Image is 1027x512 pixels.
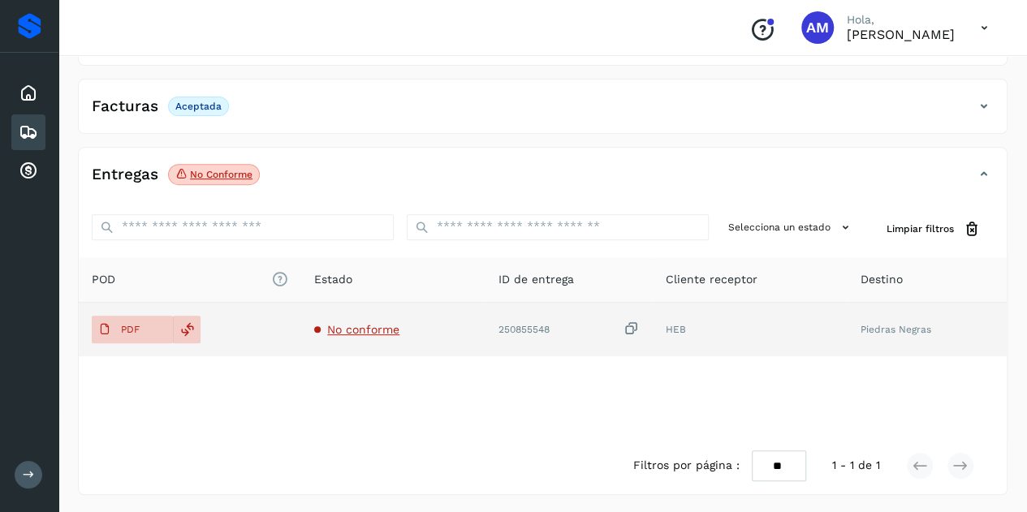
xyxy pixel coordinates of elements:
[79,161,1007,201] div: EntregasNo conforme
[11,153,45,189] div: Cuentas por cobrar
[874,214,994,244] button: Limpiar filtros
[175,101,222,112] p: Aceptada
[498,271,573,288] span: ID de entrega
[887,222,954,236] span: Limpiar filtros
[11,75,45,111] div: Inicio
[832,457,880,474] span: 1 - 1 de 1
[190,169,252,180] p: No conforme
[327,323,399,336] span: No conforme
[121,324,140,335] p: PDF
[79,93,1007,133] div: FacturasAceptada
[722,214,861,241] button: Selecciona un estado
[11,114,45,150] div: Embarques
[92,271,288,288] span: POD
[847,27,955,42] p: Angele Monserrat Manriquez Bisuett
[847,303,1007,356] td: Piedras Negras
[860,271,902,288] span: Destino
[632,457,739,474] span: Filtros por página :
[92,166,158,184] h4: Entregas
[847,13,955,27] p: Hola,
[314,271,352,288] span: Estado
[173,316,201,343] div: Reemplazar POD
[92,97,158,116] h4: Facturas
[498,321,639,338] div: 250855548
[653,303,848,356] td: HEB
[92,316,173,343] button: PDF
[666,271,757,288] span: Cliente receptor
